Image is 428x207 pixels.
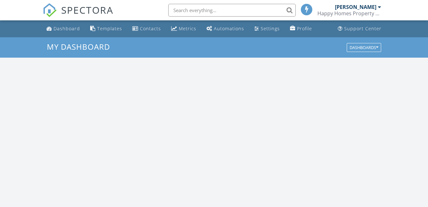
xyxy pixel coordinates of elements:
div: Contacts [140,25,161,32]
div: Dashboards [350,45,378,50]
div: Happy Homes Property Assessments, LLC [317,10,381,17]
a: Settings [252,23,282,35]
img: The Best Home Inspection Software - Spectora [43,3,57,17]
span: SPECTORA [61,3,113,17]
a: Automations (Basic) [204,23,247,35]
div: Profile [297,25,312,32]
button: Dashboards [347,43,381,52]
div: Support Center [344,25,381,32]
a: Dashboard [44,23,83,35]
a: Company Profile [287,23,315,35]
div: Dashboard [54,25,80,32]
div: Templates [97,25,122,32]
input: Search everything... [168,4,296,17]
div: Metrics [179,25,196,32]
a: Contacts [130,23,163,35]
span: My Dashboard [47,41,110,52]
a: Metrics [169,23,199,35]
div: Automations [214,25,244,32]
a: Templates [88,23,125,35]
div: Settings [261,25,280,32]
div: [PERSON_NAME] [335,4,376,10]
a: SPECTORA [43,9,113,22]
a: Support Center [335,23,384,35]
